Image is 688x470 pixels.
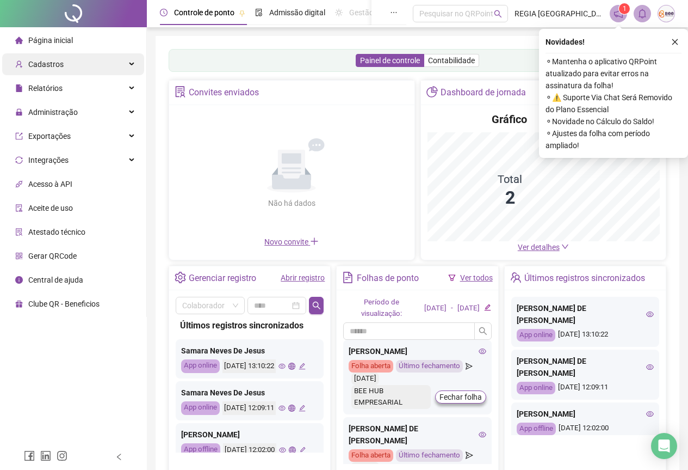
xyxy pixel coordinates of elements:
[189,83,259,102] div: Convites enviados
[494,10,502,18] span: search
[479,347,486,355] span: eye
[646,310,654,318] span: eye
[646,410,654,418] span: eye
[517,329,555,341] div: App online
[278,363,286,370] span: eye
[15,228,23,236] span: solution
[312,301,321,310] span: search
[28,228,85,236] span: Atestado técnico
[175,86,186,97] span: solution
[288,405,295,412] span: global
[457,303,480,314] div: [DATE]
[269,8,325,17] span: Admissão digital
[15,300,23,308] span: gift
[28,84,63,93] span: Relatórios
[351,385,430,409] div: BEE HUB EMPRESARIAL
[349,449,393,462] div: Folha aberta
[360,56,420,65] span: Painel de controle
[15,180,23,188] span: api
[390,9,398,16] span: ellipsis
[180,319,319,332] div: Últimos registros sincronizados
[15,252,23,260] span: qrcode
[517,423,654,435] div: [DATE] 12:02:00
[15,60,23,68] span: user-add
[517,329,654,341] div: [DATE] 13:10:22
[517,302,654,326] div: [PERSON_NAME] DE [PERSON_NAME]
[15,36,23,44] span: home
[281,273,325,282] a: Abrir registro
[517,408,654,420] div: [PERSON_NAME]
[299,447,306,454] span: edit
[15,132,23,140] span: export
[349,423,486,447] div: [PERSON_NAME] DE [PERSON_NAME]
[181,359,220,373] div: App online
[510,272,522,283] span: team
[546,36,585,48] span: Novidades !
[396,449,463,462] div: Último fechamento
[484,304,491,311] span: edit
[15,276,23,284] span: info-circle
[357,269,419,288] div: Folhas de ponto
[28,252,77,260] span: Gerar QRCode
[466,449,473,462] span: send
[289,447,296,454] span: global
[349,345,486,357] div: [PERSON_NAME]
[310,237,319,246] span: plus
[175,272,186,283] span: setting
[517,355,654,379] div: [PERSON_NAME] DE [PERSON_NAME]
[279,447,286,454] span: eye
[646,363,654,371] span: eye
[517,423,556,435] div: App offline
[28,276,83,284] span: Central de ajuda
[479,327,487,335] span: search
[342,272,354,283] span: file-text
[181,401,220,415] div: App online
[160,9,168,16] span: clock-circle
[28,156,69,164] span: Integrações
[15,84,23,92] span: file
[396,360,463,373] div: Último fechamento
[28,60,64,69] span: Cadastros
[561,243,569,251] span: down
[637,9,647,19] span: bell
[349,360,393,373] div: Folha aberta
[181,345,318,357] div: Samara Neves De Jesus
[28,36,73,45] span: Página inicial
[546,127,681,151] span: ⚬ Ajustes da folha com período ampliado!
[299,363,306,370] span: edit
[28,108,78,117] span: Administração
[189,269,256,288] div: Gerenciar registro
[255,9,263,16] span: file-done
[349,8,404,17] span: Gestão de férias
[671,38,679,46] span: close
[222,401,276,415] div: [DATE] 12:09:11
[223,443,276,457] div: [DATE] 12:02:00
[181,387,318,399] div: Samara Neves De Jesus
[518,243,569,252] a: Ver detalhes down
[428,56,475,65] span: Contabilidade
[448,274,456,282] span: filter
[441,83,526,102] div: Dashboard de jornada
[343,297,420,320] div: Período de visualização:
[278,405,286,412] span: eye
[613,9,623,19] span: notification
[335,9,343,16] span: sun
[28,180,72,188] span: Acesso à API
[15,108,23,116] span: lock
[174,8,234,17] span: Controle de ponto
[351,373,379,385] div: [DATE]
[623,5,627,13] span: 1
[40,450,51,461] span: linkedin
[517,382,555,394] div: App online
[466,360,473,373] span: send
[181,429,318,441] div: [PERSON_NAME]
[239,10,245,16] span: pushpin
[518,243,560,252] span: Ver detalhes
[435,390,486,404] button: Fechar folha
[439,391,482,403] span: Fechar folha
[546,115,681,127] span: ⚬ Novidade no Cálculo do Saldo!
[241,197,342,209] div: Não há dados
[28,300,100,308] span: Clube QR - Beneficios
[460,273,493,282] a: Ver todos
[492,112,527,127] h4: Gráfico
